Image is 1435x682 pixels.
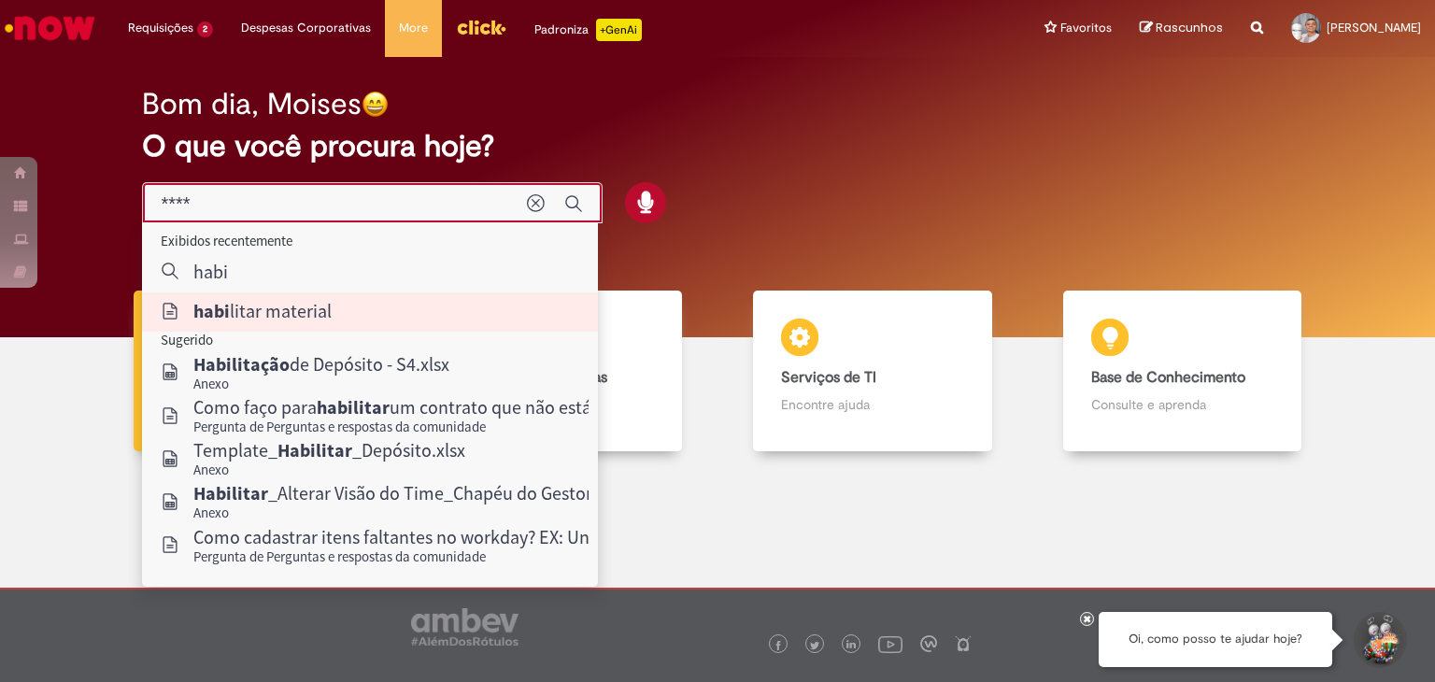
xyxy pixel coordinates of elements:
[1140,20,1223,37] a: Rascunhos
[98,291,408,452] a: Tirar dúvidas Tirar dúvidas com Lupi Assist e Gen Ai
[534,19,642,41] div: Padroniza
[362,91,389,118] img: happy-face.png
[399,19,428,37] span: More
[920,635,937,652] img: logo_footer_workplace.png
[781,395,964,414] p: Encontre ajuda
[1351,612,1407,668] button: Iniciar Conversa de Suporte
[411,608,519,646] img: logo_footer_ambev_rotulo_gray.png
[1028,291,1338,452] a: Base de Conhecimento Consulte e aprenda
[1091,368,1245,387] b: Base de Conhecimento
[128,19,193,37] span: Requisições
[846,640,856,651] img: logo_footer_linkedin.png
[142,130,1294,163] h2: O que você procura hoje?
[596,19,642,41] p: +GenAi
[241,19,371,37] span: Despesas Corporativas
[717,291,1028,452] a: Serviços de TI Encontre ajuda
[142,88,362,121] h2: Bom dia, Moises
[456,13,506,41] img: click_logo_yellow_360x200.png
[2,9,98,47] img: ServiceNow
[197,21,213,37] span: 2
[810,641,819,650] img: logo_footer_twitter.png
[1327,20,1421,36] span: [PERSON_NAME]
[1156,19,1223,36] span: Rascunhos
[1099,612,1332,667] div: Oi, como posso te ajudar hoje?
[1060,19,1112,37] span: Favoritos
[472,368,607,387] b: Catálogo de Ofertas
[774,641,783,650] img: logo_footer_facebook.png
[1091,395,1274,414] p: Consulte e aprenda
[955,635,972,652] img: logo_footer_naosei.png
[878,632,902,656] img: logo_footer_youtube.png
[781,368,876,387] b: Serviços de TI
